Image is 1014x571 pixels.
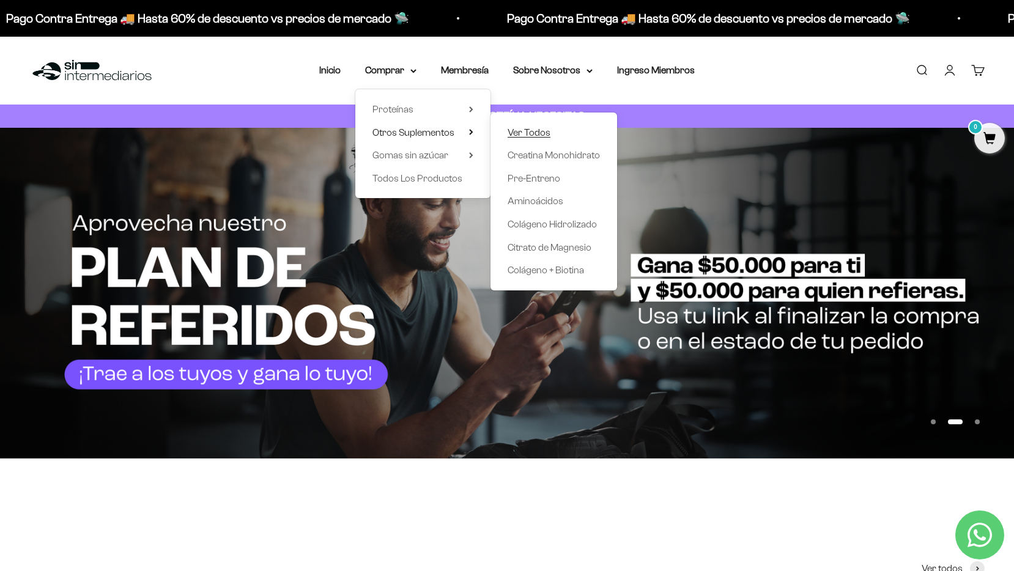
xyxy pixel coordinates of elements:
[508,265,584,275] span: Colágeno + Biotina
[508,147,600,163] a: Creatina Monohidrato
[372,125,473,141] summary: Otros Suplementos
[319,65,341,75] a: Inicio
[508,216,600,232] a: Colágeno Hidrolizado
[513,62,593,78] summary: Sobre Nosotros
[508,193,600,209] a: Aminoácidos
[508,219,597,229] span: Colágeno Hidrolizado
[372,150,448,160] span: Gomas sin azúcar
[508,173,560,183] span: Pre-Entreno
[365,62,416,78] summary: Comprar
[372,104,413,114] span: Proteínas
[508,262,600,278] a: Colágeno + Biotina
[974,133,1005,146] a: 0
[372,173,462,183] span: Todos Los Productos
[372,147,473,163] summary: Gomas sin azúcar
[508,171,600,186] a: Pre-Entreno
[508,196,563,206] span: Aminoácidos
[372,171,473,186] a: Todos Los Productos
[372,101,473,117] summary: Proteínas
[508,127,550,138] span: Ver Todos
[508,150,600,160] span: Creatina Monohidrato
[508,125,600,141] a: Ver Todos
[441,65,489,75] a: Membresía
[617,65,695,75] a: Ingreso Miembros
[505,9,908,28] p: Pago Contra Entrega 🚚 Hasta 60% de descuento vs precios de mercado 🛸
[508,240,600,256] a: Citrato de Magnesio
[4,9,407,28] p: Pago Contra Entrega 🚚 Hasta 60% de descuento vs precios de mercado 🛸
[372,127,454,138] span: Otros Suplementos
[508,242,591,252] span: Citrato de Magnesio
[968,120,983,134] mark: 0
